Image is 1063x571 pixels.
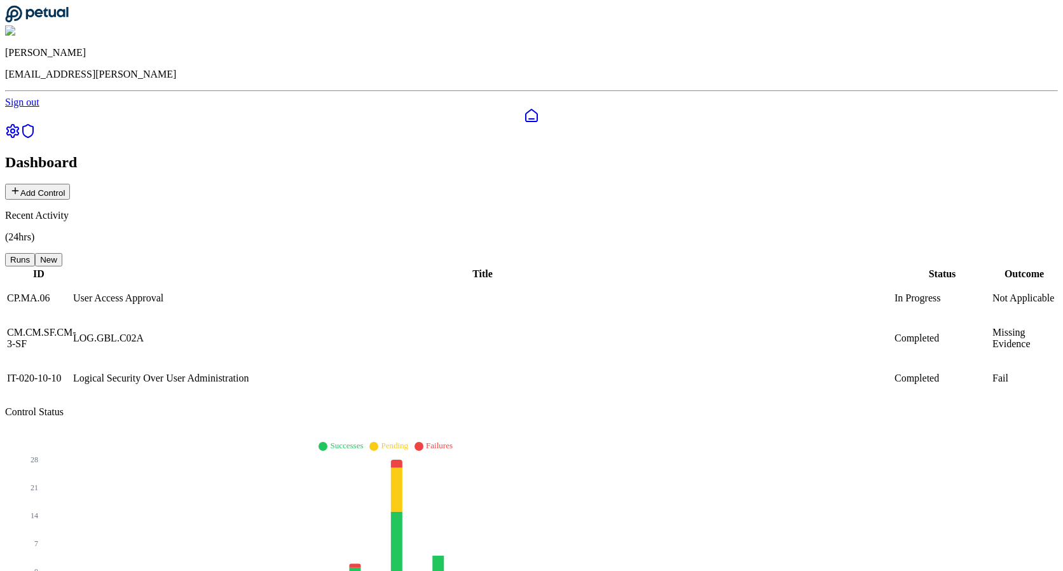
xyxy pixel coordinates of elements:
span: Outcome [1005,268,1044,279]
span: IT-020-10-10 [7,373,62,383]
img: Shekhar Khedekar [5,25,91,37]
p: Recent Activity [5,210,1058,221]
div: Missing Evidence [992,327,1056,350]
a: Sign out [5,97,39,107]
tspan: 28 [31,455,38,464]
div: Fail [992,373,1056,384]
h2: Dashboard [5,154,1058,171]
tspan: 7 [34,539,38,548]
a: Go to Dashboard [5,14,69,25]
div: In Progress [895,292,990,304]
tspan: 14 [31,511,38,520]
div: Completed [895,373,990,384]
span: ID [33,268,45,279]
span: Title [472,268,493,279]
a: Dashboard [5,108,1058,123]
tspan: 21 [31,483,38,492]
span: Pending [381,441,408,450]
div: Completed [895,333,990,344]
p: (24hrs) [5,231,1058,243]
span: Failures [426,441,453,450]
p: [EMAIL_ADDRESS][PERSON_NAME] [5,69,1058,80]
div: Not Applicable [992,292,1056,304]
td: User Access Approval [72,282,893,315]
span: Status [929,268,956,279]
button: New [35,253,62,266]
button: Add Control [5,184,70,200]
a: Settings [5,130,20,141]
td: LOG.GBL.C02A [72,316,893,361]
span: CM.CM.SF.CM-3-SF [7,327,76,349]
button: Runs [5,253,35,266]
p: Control Status [5,406,1058,418]
span: Successes [330,441,363,450]
p: [PERSON_NAME] [5,47,1058,58]
span: CP.MA.06 [7,292,50,303]
td: Logical Security Over User Administration [72,362,893,395]
a: SOC 1 Reports [20,130,36,141]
